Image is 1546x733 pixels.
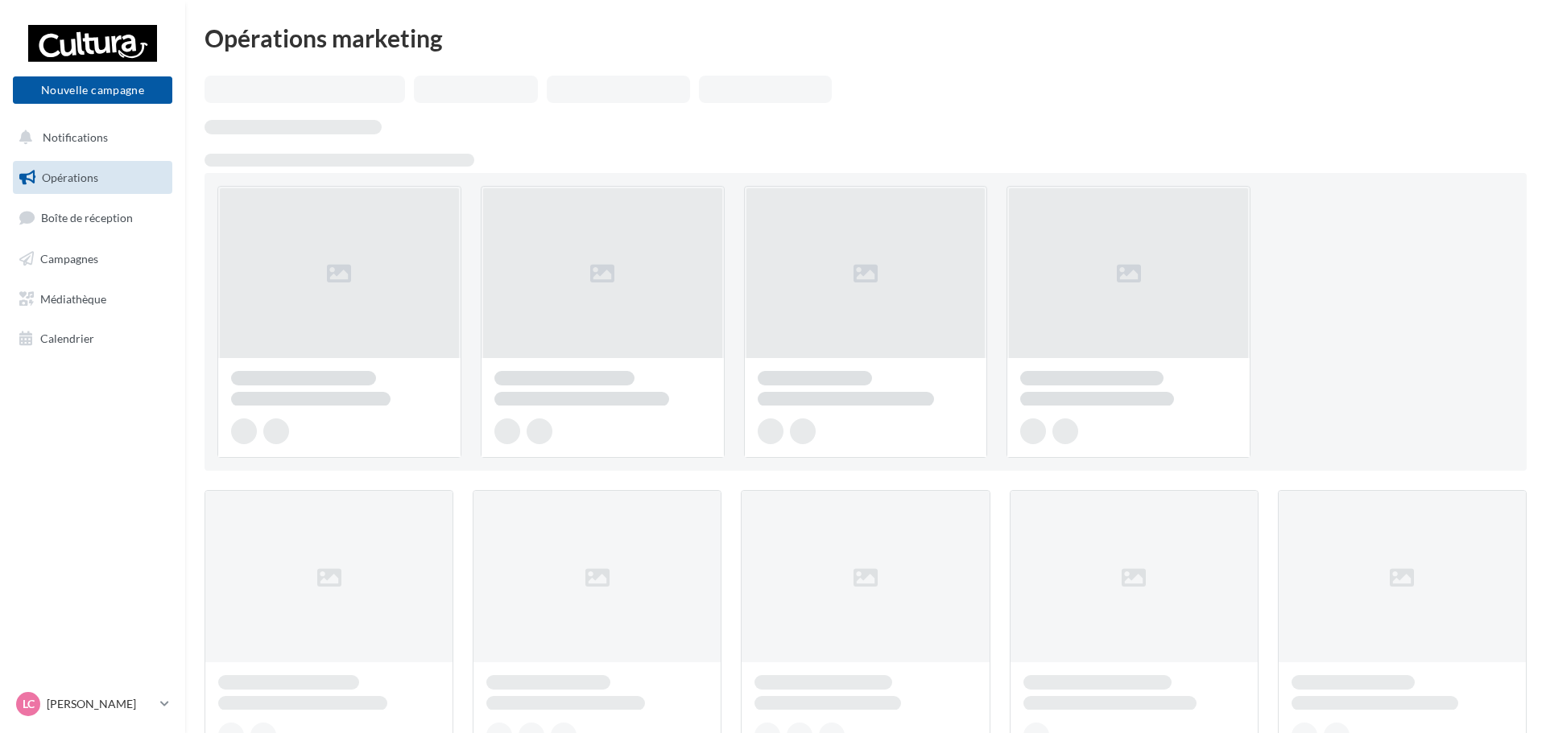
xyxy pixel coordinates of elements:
a: Médiathèque [10,282,176,316]
a: Opérations [10,161,176,195]
span: Notifications [43,130,108,144]
div: Opérations marketing [205,26,1527,50]
span: LC [23,696,35,712]
p: [PERSON_NAME] [47,696,154,712]
span: Médiathèque [40,291,106,305]
span: Calendrier [40,331,94,345]
button: Nouvelle campagne [13,76,172,104]
a: LC [PERSON_NAME] [13,689,172,719]
a: Boîte de réception [10,200,176,235]
span: Campagnes [40,252,98,266]
button: Notifications [10,121,169,154]
span: Opérations [42,171,98,184]
span: Boîte de réception [41,211,133,224]
a: Calendrier [10,322,176,356]
a: Campagnes [10,242,176,276]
